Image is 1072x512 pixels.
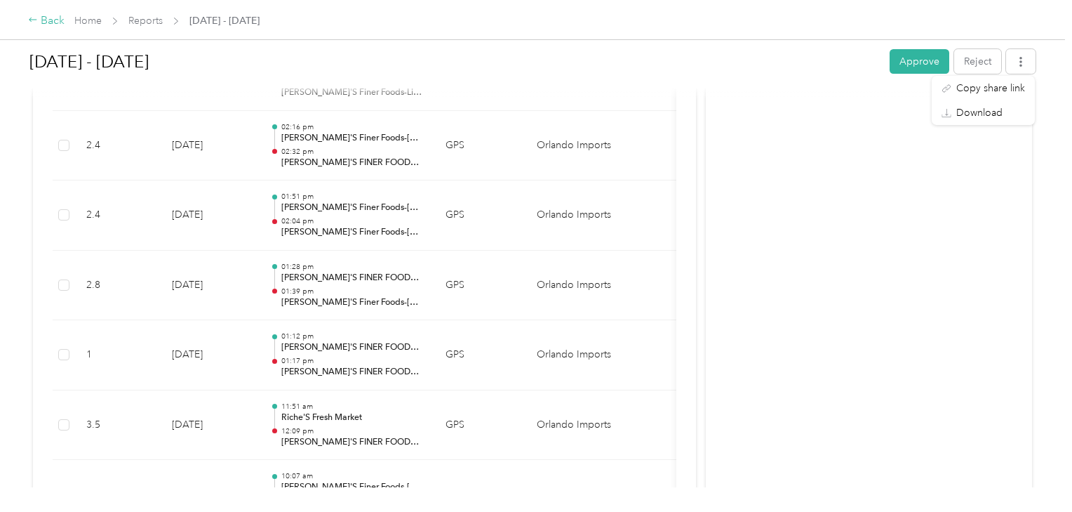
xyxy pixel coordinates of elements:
td: Orlando Imports [525,320,631,390]
td: GPS [434,320,525,390]
td: GPS [434,111,525,181]
h1: Aug 1 - 31, 2025 [29,45,880,79]
td: GPS [434,180,525,251]
td: Orlando Imports [525,111,631,181]
button: Approve [890,49,949,74]
p: [PERSON_NAME]'S Finer Foods-[GEOGRAPHIC_DATA] #567 [281,202,423,214]
p: [PERSON_NAME]'S Finer Foods-[GEOGRAPHIC_DATA]#867 [281,132,423,145]
p: 01:28 pm [281,262,423,272]
td: 3.5 [75,390,161,461]
p: [PERSON_NAME]'S FINER FOODS-A&G #1667 [281,341,423,354]
button: Reject [954,49,1001,74]
td: [DATE] [161,180,259,251]
a: Reports [128,15,163,27]
a: Home [74,15,102,27]
p: 10:07 am [281,471,423,481]
p: [PERSON_NAME]'S Finer Foods-[GEOGRAPHIC_DATA] #567 [281,296,423,309]
p: [PERSON_NAME]'S Finer Foods-[GEOGRAPHIC_DATA]#867 [281,226,423,239]
p: 01:39 pm [281,287,423,296]
p: 02:32 pm [281,147,423,157]
iframe: Everlance-gr Chat Button Frame [993,433,1072,512]
span: Download [956,105,1003,120]
span: Copy share link [956,81,1025,96]
p: [PERSON_NAME]'S FINER FOODS-A&G #1667 [281,436,423,449]
p: [PERSON_NAME]'S FINER FOODS-CENTRAL #767 [281,366,423,379]
td: [DATE] [161,320,259,390]
td: Orlando Imports [525,390,631,461]
td: 2.8 [75,251,161,321]
td: Orlando Imports [525,180,631,251]
td: GPS [434,390,525,461]
td: GPS [434,251,525,321]
p: [PERSON_NAME]'S FINER FOODS-[PERSON_NAME] #967 [281,157,423,169]
p: 01:51 pm [281,192,423,202]
td: 2.4 [75,180,161,251]
td: 2.4 [75,111,161,181]
td: [DATE] [161,111,259,181]
p: [PERSON_NAME]'S Finer Foods-[GEOGRAPHIC_DATA] #367 [281,481,423,494]
p: 12:09 pm [281,426,423,436]
p: 01:17 pm [281,356,423,366]
td: [DATE] [161,251,259,321]
p: 02:16 pm [281,122,423,132]
td: Orlando Imports [525,251,631,321]
p: 01:12 pm [281,332,423,341]
p: [PERSON_NAME]'S FINER FOODS-CENTRAL #767 [281,272,423,284]
td: [DATE] [161,390,259,461]
td: 1 [75,320,161,390]
span: [DATE] - [DATE] [189,13,260,28]
p: 11:51 am [281,402,423,412]
div: Back [28,13,65,29]
p: 02:04 pm [281,216,423,226]
p: Riche'S Fresh Market [281,412,423,424]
